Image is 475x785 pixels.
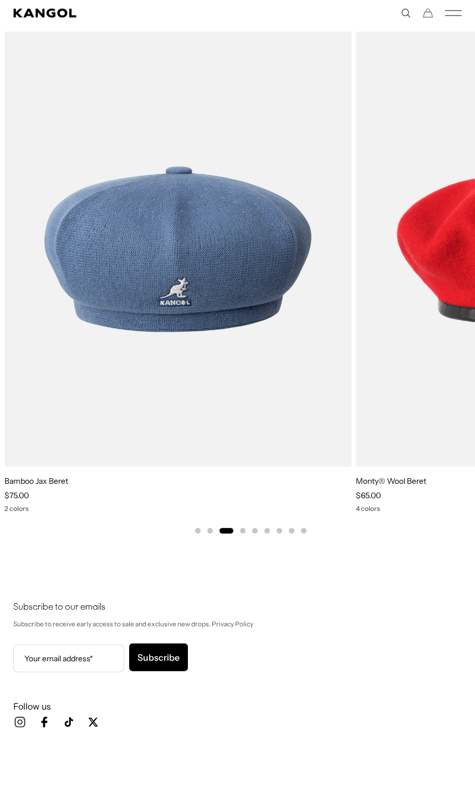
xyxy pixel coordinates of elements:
[4,476,68,486] a: Bamboo Jax Beret
[13,700,462,712] h3: Follow us
[4,505,351,513] div: 2 colors
[219,528,233,534] button: Go to slide 3
[356,476,426,486] a: Monty® Wool Beret
[207,528,213,534] button: Go to slide 2
[264,528,270,534] button: Go to slide 6
[13,618,462,630] p: Subscribe to receive early access to sale and exclusive new drops. Privacy Policy
[277,528,282,534] button: Go to slide 7
[252,528,258,534] button: Go to slide 5
[195,528,201,534] button: Go to slide 1
[13,9,238,18] a: Kangol
[401,8,411,18] summary: Search here
[4,490,29,500] span: $75.00
[129,644,188,671] button: Subscribe
[240,528,246,534] button: Go to slide 4
[423,8,433,18] button: Cart
[13,601,462,614] h4: Subscribe to our emails
[4,32,351,467] img: Bamboo Jax Beret
[445,8,462,18] button: Mobile Menu
[301,528,307,534] button: Go to slide 9
[356,490,381,500] span: $65.00
[289,528,294,534] button: Go to slide 8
